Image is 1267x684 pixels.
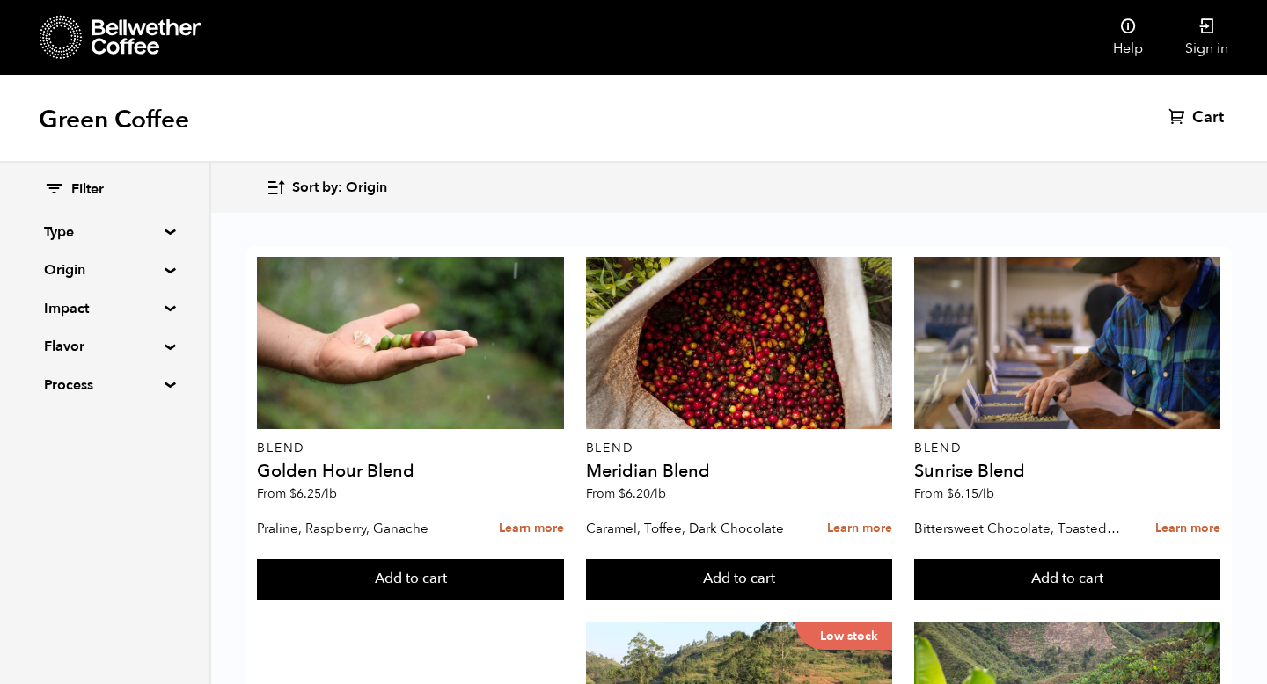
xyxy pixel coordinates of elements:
span: From [586,485,666,502]
summary: Type [44,222,165,243]
span: /lb [650,485,666,502]
h1: Green Coffee [39,104,189,135]
p: Blend [914,442,1220,455]
button: Sort by: Origin [266,167,387,208]
span: Filter [71,180,104,200]
span: $ [947,485,954,502]
span: /lb [978,485,994,502]
span: /lb [321,485,337,502]
span: Cart [1192,107,1224,128]
p: Bittersweet Chocolate, Toasted Marshmallow, Candied Orange, Praline [914,515,1123,542]
h4: Sunrise Blend [914,462,1220,480]
span: $ [619,485,626,502]
p: Praline, Raspberry, Ganache [257,515,465,542]
h4: Golden Hour Blend [257,462,563,480]
p: Blend [586,442,892,455]
bdi: 6.15 [947,485,994,502]
summary: Origin [44,259,165,280]
summary: Process [44,375,165,396]
button: Add to cart [257,559,563,600]
summary: Flavor [44,336,165,357]
span: Sort by: Origin [292,178,387,198]
h4: Meridian Blend [586,462,892,480]
p: Caramel, Toffee, Dark Chocolate [586,515,795,542]
span: $ [289,485,297,502]
span: From [914,485,994,502]
a: Cart [1168,107,1228,128]
button: Add to cart [586,559,892,600]
a: Learn more [499,510,564,548]
p: Blend [257,442,563,455]
bdi: 6.25 [289,485,337,502]
span: From [257,485,337,502]
summary: Impact [44,298,165,319]
p: Low stock [795,622,892,650]
bdi: 6.20 [619,485,666,502]
a: Learn more [1155,510,1220,548]
a: Learn more [827,510,892,548]
button: Add to cart [914,559,1220,600]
